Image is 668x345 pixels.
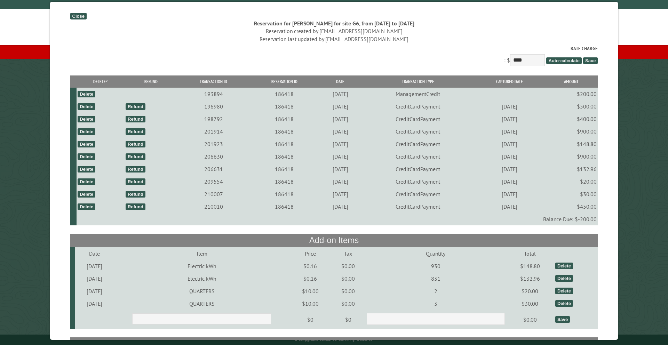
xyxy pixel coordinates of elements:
[319,88,361,100] td: [DATE]
[250,175,319,188] td: 186418
[70,27,598,35] div: Reservation created by [EMAIL_ADDRESS][DOMAIN_NAME]
[331,260,365,272] td: $0.00
[474,150,545,163] td: [DATE]
[70,19,598,27] div: Reservation for [PERSON_NAME] for site G6, from [DATE] to [DATE]
[362,150,474,163] td: CreditCardPayment
[545,113,598,125] td: $400.00
[78,178,95,185] div: Delete
[331,247,365,260] td: Tax
[70,35,598,43] div: Reservation last updated by [EMAIL_ADDRESS][DOMAIN_NAME]
[365,260,506,272] td: 930
[126,178,145,185] div: Refund
[177,138,250,150] td: 201923
[177,150,250,163] td: 206630
[362,175,474,188] td: CreditCardPayment
[289,285,331,297] td: $10.00
[545,125,598,138] td: $900.00
[250,125,319,138] td: 186418
[289,272,331,285] td: $0.16
[365,247,506,260] td: Quantity
[506,272,554,285] td: $132.96
[177,163,250,175] td: 206631
[250,75,319,88] th: Reservation ID
[250,188,319,200] td: 186418
[250,88,319,100] td: 186418
[319,75,361,88] th: Date
[250,163,319,175] td: 186418
[506,297,554,310] td: $30.00
[78,128,95,135] div: Delete
[546,57,582,64] span: Auto-calculate
[77,213,598,225] td: Balance Due: $-200.00
[474,125,545,138] td: [DATE]
[250,138,319,150] td: 186418
[331,297,365,310] td: $0.00
[474,113,545,125] td: [DATE]
[474,138,545,150] td: [DATE]
[545,188,598,200] td: $30.00
[362,163,474,175] td: CreditCardPayment
[362,88,474,100] td: ManagementCredit
[78,103,95,110] div: Delete
[75,272,114,285] td: [DATE]
[70,13,87,19] div: Close
[365,285,506,297] td: 2
[474,200,545,213] td: [DATE]
[506,247,554,260] td: Total
[250,150,319,163] td: 186418
[506,260,554,272] td: $148.80
[555,316,570,323] div: Save
[126,128,145,135] div: Refund
[126,116,145,122] div: Refund
[555,275,573,282] div: Delete
[78,141,95,147] div: Delete
[250,113,319,125] td: 186418
[289,297,331,310] td: $10.00
[319,138,361,150] td: [DATE]
[545,175,598,188] td: $20.00
[289,310,331,329] td: $0
[78,116,95,122] div: Delete
[362,75,474,88] th: Transaction Type
[75,297,114,310] td: [DATE]
[555,263,573,269] div: Delete
[78,191,95,198] div: Delete
[75,285,114,297] td: [DATE]
[295,337,373,342] small: © Campground Commander LLC. All rights reserved.
[177,200,250,213] td: 210010
[545,88,598,100] td: $200.00
[75,260,114,272] td: [DATE]
[177,113,250,125] td: 198792
[545,100,598,113] td: $500.00
[319,150,361,163] td: [DATE]
[555,288,573,294] div: Delete
[506,310,554,329] td: $0.00
[126,191,145,198] div: Refund
[77,75,125,88] th: Delete?
[289,247,331,260] td: Price
[70,45,598,52] label: Rate Charge
[474,175,545,188] td: [DATE]
[70,45,598,68] div: : $
[365,272,506,285] td: 831
[78,203,95,210] div: Delete
[319,200,361,213] td: [DATE]
[362,138,474,150] td: CreditCardPayment
[545,150,598,163] td: $900.00
[362,200,474,213] td: CreditCardPayment
[250,100,319,113] td: 186418
[70,234,598,247] th: Add-on Items
[474,100,545,113] td: [DATE]
[126,103,145,110] div: Refund
[583,57,598,64] span: Save
[319,100,361,113] td: [DATE]
[555,300,573,307] div: Delete
[331,285,365,297] td: $0.00
[114,247,289,260] td: Item
[362,113,474,125] td: CreditCardPayment
[545,75,598,88] th: Amount
[126,141,145,147] div: Refund
[319,125,361,138] td: [DATE]
[126,153,145,160] div: Refund
[545,138,598,150] td: $148.80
